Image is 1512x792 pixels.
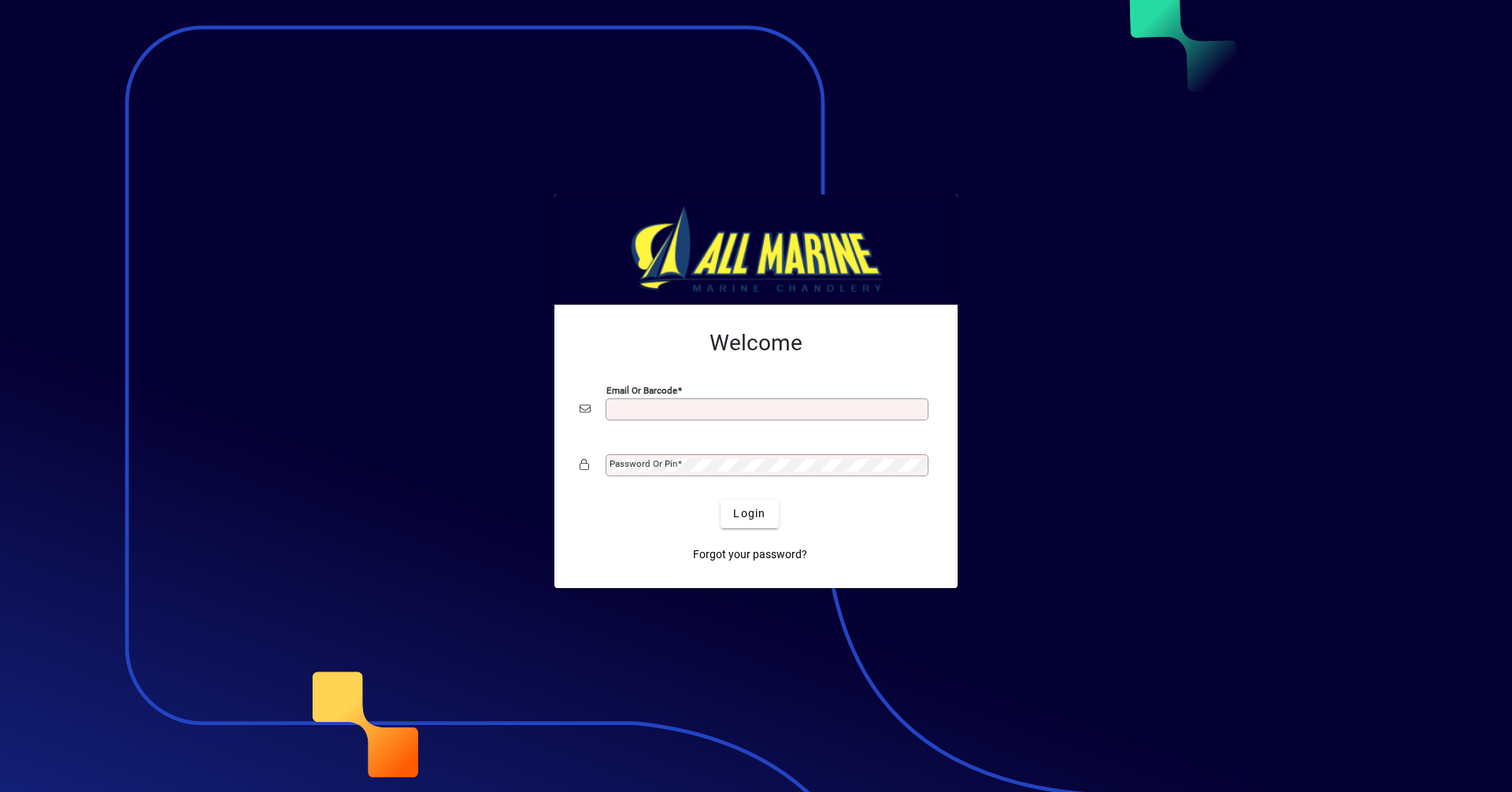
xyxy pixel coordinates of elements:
[580,330,932,357] h2: Welcome
[687,541,813,569] a: Forgot your password?
[606,384,677,395] mat-label: Email or Barcode
[693,546,807,563] span: Forgot your password?
[721,500,778,528] button: Login
[610,458,677,469] mat-label: Password or Pin
[733,505,765,522] span: Login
